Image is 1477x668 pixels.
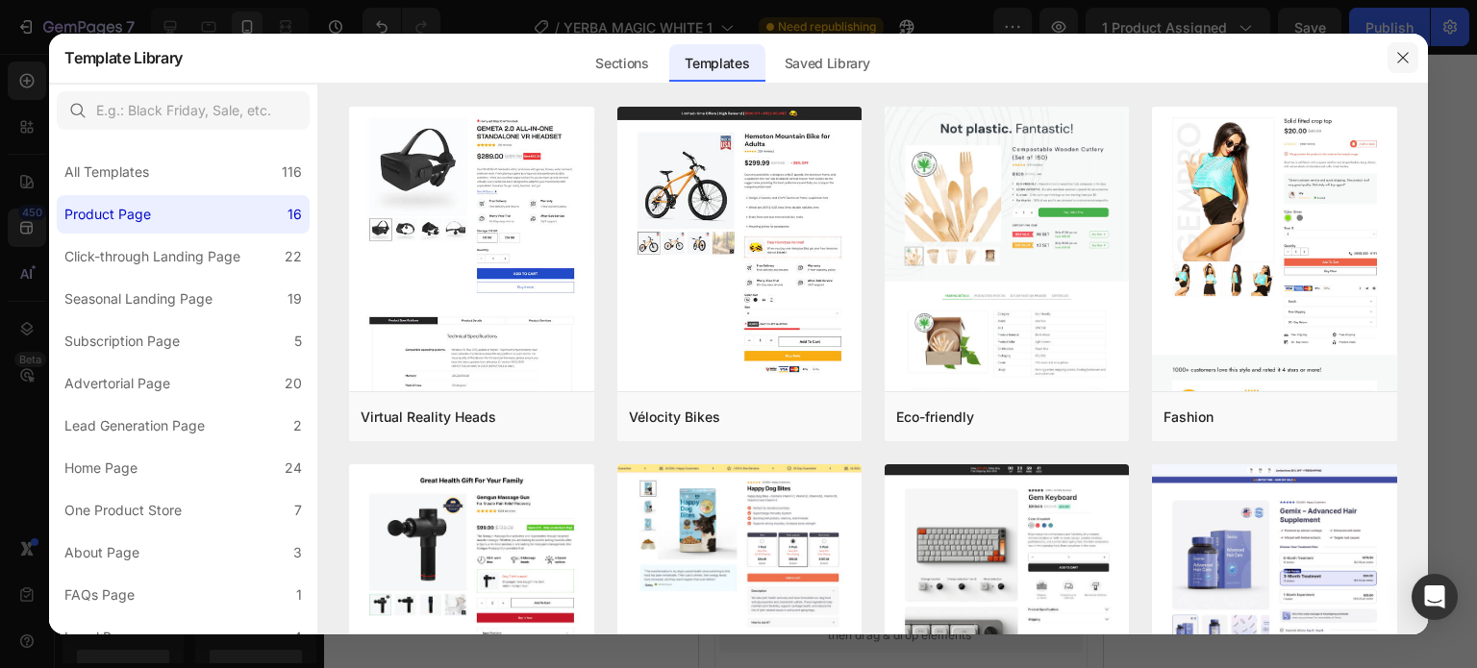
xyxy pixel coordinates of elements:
[293,626,302,649] div: 4
[64,245,240,268] div: Click-through Landing Page
[896,406,974,429] div: Eco-friendly
[64,287,213,310] div: Seasonal Landing Page
[285,245,302,268] div: 22
[580,44,663,83] div: Sections
[152,483,253,504] div: Generate layout
[629,406,720,429] div: Vélocity Bikes
[769,44,886,83] div: Saved Library
[143,549,261,569] div: Add blank section
[163,281,264,296] div: Drop element here
[285,457,302,480] div: 24
[64,583,135,606] div: FAQs Page
[64,414,205,437] div: Lead Generation Page
[288,203,302,226] div: 16
[285,372,302,395] div: 20
[294,330,302,353] div: 5
[288,287,302,310] div: 19
[64,161,149,184] div: All Templates
[1164,406,1214,429] div: Fashion
[64,372,170,395] div: Advertorial Page
[144,418,261,438] div: Choose templates
[64,203,151,226] div: Product Page
[64,541,139,564] div: About Page
[64,330,180,353] div: Subscription Page
[669,44,764,83] div: Templates
[149,507,252,525] span: from URL or image
[64,457,138,480] div: Home Page
[1412,574,1458,620] div: Open Intercom Messenger
[64,499,182,522] div: One Product Store
[85,167,319,212] p: QUIERO VER MAS DETALLES DEL PRODUCTO
[293,541,302,564] div: 3
[19,12,385,110] div: © 2025 Yerba Magic · Producto importado · Sujeto a disponibilidad
[296,583,302,606] div: 1
[64,33,183,83] h2: Template Library
[16,376,108,396] span: Add section
[294,499,302,522] div: 7
[282,161,302,184] div: 116
[293,414,302,437] div: 2
[64,626,136,649] div: Legal Page
[361,406,496,429] div: Virtual Reality Heads
[129,573,272,590] span: then drag & drop elements
[57,91,310,130] input: E.g.: Black Friday, Sale, etc.
[135,442,266,459] span: inspired by CRO experts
